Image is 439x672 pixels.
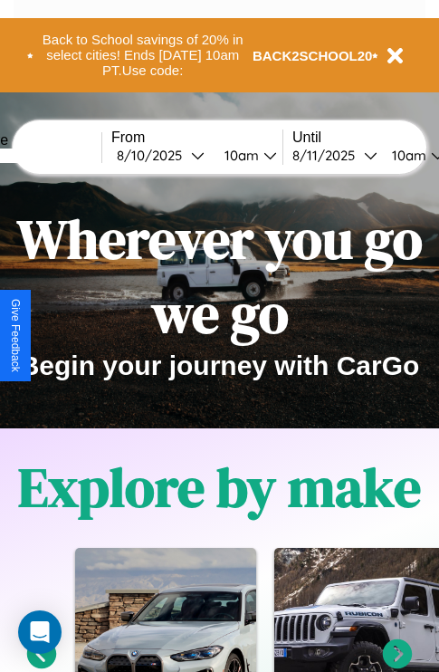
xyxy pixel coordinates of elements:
[18,450,421,524] h1: Explore by make
[253,48,373,63] b: BACK2SCHOOL20
[383,147,431,164] div: 10am
[33,27,253,83] button: Back to School savings of 20% in select cities! Ends [DATE] 10am PT.Use code:
[117,147,191,164] div: 8 / 10 / 2025
[111,146,210,165] button: 8/10/2025
[18,610,62,654] div: Open Intercom Messenger
[215,147,263,164] div: 10am
[210,146,282,165] button: 10am
[292,147,364,164] div: 8 / 11 / 2025
[111,130,282,146] label: From
[9,299,22,372] div: Give Feedback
